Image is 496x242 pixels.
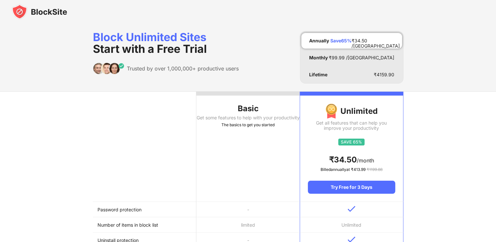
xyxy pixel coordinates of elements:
div: ₹ 99.99 /[GEOGRAPHIC_DATA] [329,55,394,60]
img: trusted-by.svg [93,63,125,74]
img: v-blue.svg [348,206,355,212]
div: Block Unlimited Sites [93,31,239,55]
img: img-premium-medal [325,103,337,119]
td: Password protection [93,202,196,217]
div: Save 65 % [330,38,352,43]
span: ₹ 1199.88 [367,167,383,172]
div: Trusted by over 1,000,000+ productive users [127,65,239,72]
img: save65.svg [338,139,365,145]
div: Basic [196,103,300,114]
td: limited [196,217,300,233]
div: Get some features to help with your productivity [196,115,300,120]
td: - [196,202,300,217]
div: Lifetime [309,72,327,77]
div: ₹ 4159.90 [374,72,394,77]
td: Unlimited [300,217,403,233]
div: /month [308,155,395,165]
img: blocksite-icon-black.svg [12,4,67,20]
div: Annually [309,38,329,43]
span: ₹ 34.50 [329,155,357,164]
div: ₹ 34.50 /[GEOGRAPHIC_DATA] [352,38,400,43]
div: Try Free for 3 Days [308,181,395,194]
span: Start with a Free Trial [93,42,207,55]
div: Monthly [309,55,328,60]
div: Unlimited [308,103,395,119]
div: The basics to get you started [196,122,300,128]
div: Billed annually at ₹ 413.99 [308,166,395,173]
div: Get all features that can help you improve your productivity [308,120,395,131]
td: Number of items in block list [93,217,196,233]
